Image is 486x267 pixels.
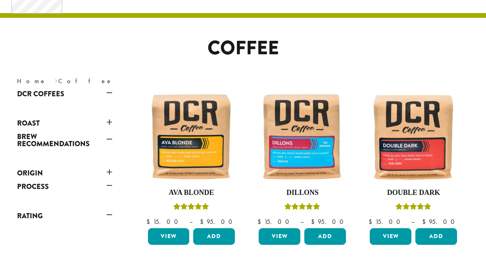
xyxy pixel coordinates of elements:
[17,87,112,101] a: DCR Coffees
[11,37,475,60] h1: Coffee
[257,217,264,226] span: $
[368,91,459,225] a: Double DarkRated 4.50 out of 5
[304,228,346,245] button: Add
[200,217,236,226] bdi: 95.00
[368,189,459,197] h4: Double Dark
[284,202,320,214] div: Rated 5.00 out of 5
[369,217,375,226] span: $
[257,217,293,226] bdi: 15.00
[200,217,207,226] span: $
[257,189,348,197] h4: Dillons
[55,74,58,86] span: ›
[300,217,304,226] span: –
[396,202,431,214] div: Rated 4.50 out of 5
[311,217,318,226] span: $
[369,217,404,226] bdi: 15.00
[17,209,112,223] a: Rating
[17,223,112,229] div: Rating
[146,91,237,225] a: Ava BlondeRated 5.00 out of 5
[17,77,46,85] a: Home
[146,217,153,226] span: $
[146,217,182,226] bdi: 15.00
[173,202,209,214] div: Rated 5.00 out of 5
[259,228,300,245] a: View
[422,217,458,226] bdi: 95.00
[17,101,112,107] div: DCR Coffees
[257,91,348,225] a: DillonsRated 5.00 out of 5
[257,91,348,182] img: Dillons-12oz-300x300.jpg
[17,116,112,130] a: Roast
[17,151,112,157] div: Brew Recommendations
[17,166,112,180] a: Origin
[311,217,347,226] bdi: 95.00
[370,228,411,245] a: View
[411,217,415,226] span: –
[415,228,457,245] button: Add
[189,217,192,226] span: –
[193,228,235,245] button: Add
[17,193,112,200] div: Process
[146,189,237,197] h4: Ava Blonde
[146,91,237,182] img: Ava-Blonde-12oz-1-300x300.jpg
[368,91,459,182] img: Double-Dark-12oz-300x300.jpg
[422,217,429,226] span: $
[17,180,112,193] a: Process
[17,76,231,86] nav: Breadcrumb
[148,228,190,245] a: View
[17,130,112,151] a: Brew Recommendations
